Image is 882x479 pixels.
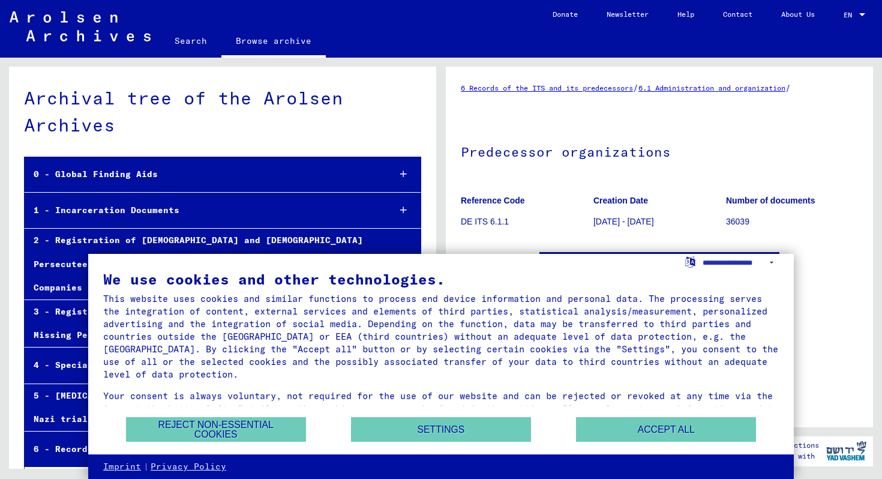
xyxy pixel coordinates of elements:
[25,438,380,461] div: 6 - Records of the ITS and its predecessors
[103,461,141,473] a: Imprint
[844,11,857,19] span: EN
[785,82,791,93] span: /
[824,436,869,466] img: yv_logo.png
[25,163,380,186] div: 0 - Global Finding Aids
[461,124,858,177] h1: Predecessor organizations
[126,417,306,442] button: Reject non-essential cookies
[461,215,593,228] p: DE ITS 6.1.1
[638,83,785,92] a: 6.1 Administration and organization
[633,82,638,93] span: /
[24,85,421,139] div: Archival tree of the Arolsen Archives
[103,272,779,286] div: We use cookies and other technologies.
[25,384,380,431] div: 5 - [MEDICAL_DATA], identification of [PERSON_NAME] dead and Nazi trials
[25,229,380,300] div: 2 - Registration of [DEMOGRAPHIC_DATA] and [DEMOGRAPHIC_DATA] Persecutees by Public Institutions,...
[103,292,779,381] div: This website uses cookies and similar functions to process end device information and personal da...
[593,215,725,228] p: [DATE] - [DATE]
[25,199,380,222] div: 1 - Incarceration Documents
[461,196,525,205] b: Reference Code
[25,300,380,347] div: 3 - Registrations and Files of Displaced Persons, Children and Missing Persons
[461,83,633,92] a: 6 Records of the ITS and its predecessors
[726,215,858,228] p: 36039
[593,196,648,205] b: Creation Date
[726,196,815,205] b: Number of documents
[351,417,531,442] button: Settings
[25,354,380,377] div: 4 - Special NSDAP organizations and actions
[221,26,326,58] a: Browse archive
[160,26,221,55] a: Search
[576,417,756,442] button: Accept all
[103,390,779,427] div: Your consent is always voluntary, not required for the use of our website and can be rejected or ...
[10,11,151,41] img: Arolsen_neg.svg
[151,461,226,473] a: Privacy Policy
